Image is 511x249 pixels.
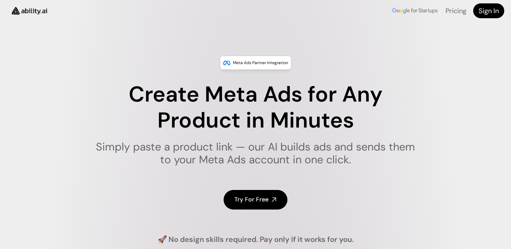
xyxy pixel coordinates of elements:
[224,190,287,209] a: Try For Free
[234,195,269,204] h4: Try For Free
[233,59,288,66] p: Meta Ads Partner Integration
[479,6,499,16] h4: Sign In
[92,140,419,166] h1: Simply paste a product link — our AI builds ads and sends them to your Meta Ads account in one cl...
[445,6,466,15] a: Pricing
[158,234,354,245] h4: 🚀 No design skills required. Pay only if it works for you.
[473,3,504,18] a: Sign In
[92,82,419,134] h1: Create Meta Ads for Any Product in Minutes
